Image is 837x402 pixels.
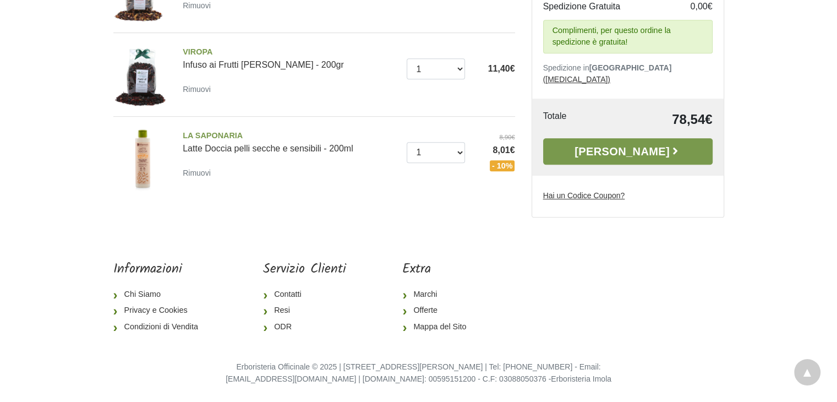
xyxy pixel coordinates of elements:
span: 8,01€ [473,144,515,157]
iframe: fb:page Facebook Social Plugin [531,262,724,300]
small: Rimuovi [183,1,211,10]
span: - 10% [490,160,515,171]
a: ODR [263,319,346,335]
a: ([MEDICAL_DATA]) [543,75,610,84]
a: Erboristeria Imola [551,374,611,383]
a: Privacy e Cookies [113,302,207,319]
a: [PERSON_NAME] [543,138,713,165]
td: 78,54€ [605,110,713,129]
a: Condizioni di Vendita [113,319,207,335]
a: Mappa del Sito [402,319,475,335]
h5: Informazioni [113,262,207,278]
a: Rimuovi [183,82,215,96]
h5: Servizio Clienti [263,262,346,278]
span: LA SAPONARIA [183,130,398,142]
small: Rimuovi [183,169,211,177]
a: Resi [263,302,346,319]
del: 8,90€ [473,133,515,142]
a: Chi Siamo [113,286,207,303]
small: Rimuovi [183,85,211,94]
a: Contatti [263,286,346,303]
a: Rimuovi [183,166,215,180]
span: VIROPA [183,46,398,58]
a: VIROPAInfuso ai Frutti [PERSON_NAME] - 200gr [183,46,398,69]
img: Latte Doccia pelli secche e sensibili - 200ml [110,126,175,191]
a: LA SAPONARIALatte Doccia pelli secche e sensibili - 200ml [183,130,398,153]
img: Infuso ai Frutti di Bosco - 200gr [110,42,175,107]
u: Hai un Codice Coupon? [543,191,625,200]
div: Complimenti, per questo ordine la spedizione è gratuita! [543,20,713,53]
td: Totale [543,110,605,129]
a: Marchi [402,286,475,303]
h5: Extra [402,262,475,278]
span: 11,40€ [488,64,515,73]
label: Hai un Codice Coupon? [543,190,625,202]
b: [GEOGRAPHIC_DATA] [589,63,672,72]
p: Spedizione in [543,62,713,85]
small: Erboristeria Officinale © 2025 | [STREET_ADDRESS][PERSON_NAME] | Tel: [PHONE_NUMBER] - Email: [EM... [226,362,611,383]
a: Offerte [402,302,475,319]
